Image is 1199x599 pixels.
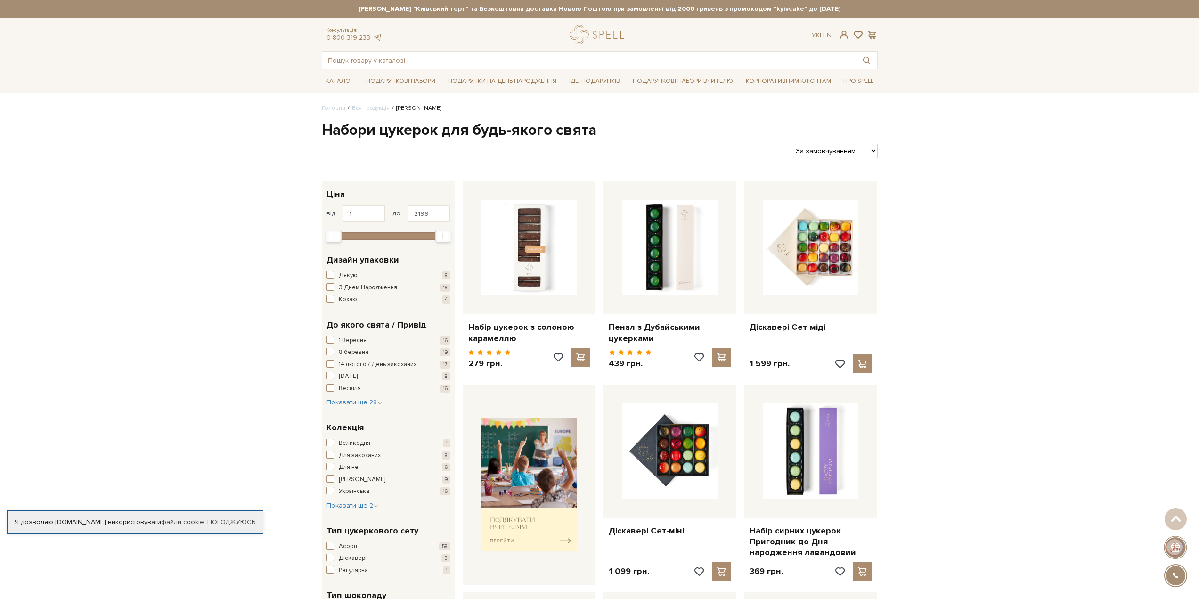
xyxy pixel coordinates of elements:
a: Подарунки на День народження [444,74,560,89]
button: 14 лютого / День закоханих 17 [326,360,450,369]
span: Дякую [339,271,358,280]
button: Великодня 1 [326,439,450,448]
span: 19 [440,348,450,356]
span: Колекція [326,421,364,434]
p: 439 грн. [609,358,652,369]
span: Показати ще 2 [326,501,379,509]
span: до [392,209,400,218]
span: Для неї [339,463,360,472]
a: Подарункові набори Вчителю [629,73,737,89]
span: від [326,209,335,218]
a: Діскавері Сет-міді [750,322,872,333]
p: 369 грн. [750,566,783,577]
a: Подарункові набори [362,74,439,89]
span: До якого свята / Привід [326,319,426,331]
p: 1 599 грн. [750,358,790,369]
span: Ціна [326,188,345,201]
span: 14 лютого / День закоханих [339,360,416,369]
span: 1 Вересня [339,336,367,345]
span: Консультація: [326,27,382,33]
button: З Днем Народження 18 [326,283,450,293]
li: [PERSON_NAME] [390,104,441,113]
span: 18 [440,284,450,292]
button: [DATE] 8 [326,372,450,381]
div: Ук [812,31,832,40]
span: Показати ще 28 [326,398,383,406]
div: Min [326,230,342,243]
a: файли cookie [161,518,204,526]
a: En [823,31,832,39]
span: 17 [440,361,450,369]
button: 1 Вересня 16 [326,336,450,345]
a: Пенал з Дубайськими цукерками [609,322,731,344]
button: Показати ще 2 [326,501,379,510]
button: 8 березня 19 [326,348,450,357]
a: 0 800 319 233 [326,33,370,41]
span: Діскавері [339,554,367,563]
span: Для закоханих [339,451,381,460]
div: Max [435,230,451,243]
button: [PERSON_NAME] 9 [326,475,450,484]
h1: Набори цукерок для будь-якого свята [322,121,878,140]
button: Для закоханих 8 [326,451,450,460]
span: 8 [442,271,450,279]
span: Тип цукеркового сету [326,525,418,537]
a: Ідеї подарунків [565,74,624,89]
span: 3 [441,554,450,562]
span: 4 [442,295,450,304]
button: Весілля 16 [326,384,450,394]
div: Я дозволяю [DOMAIN_NAME] використовувати [8,518,263,526]
button: Регулярна 1 [326,566,450,575]
span: [DATE] [339,372,358,381]
a: telegram [373,33,382,41]
span: Регулярна [339,566,368,575]
a: Каталог [322,74,358,89]
input: Ціна [343,205,385,222]
span: | [820,31,821,39]
strong: [PERSON_NAME] "Київський торт" та Безкоштовна доставка Новою Поштою при замовленні від 2000 гриве... [322,5,878,13]
button: Дякую 8 [326,271,450,280]
a: Набір цукерок з солоною карамеллю [468,322,590,344]
a: Про Spell [840,74,877,89]
button: Асорті 58 [326,542,450,551]
button: Українська 16 [326,487,450,496]
a: logo [570,25,628,44]
span: 16 [440,385,450,393]
button: Показати ще 28 [326,398,383,407]
p: 279 грн. [468,358,511,369]
span: 9 [442,476,450,484]
button: Діскавері 3 [326,554,450,563]
a: Головна [322,105,345,112]
span: 16 [440,487,450,495]
button: Пошук товару у каталозі [856,52,877,69]
span: Асорті [339,542,357,551]
input: Ціна [408,205,450,222]
span: З Днем Народження [339,283,397,293]
a: Набір сирних цукерок Пригодник до Дня народження лавандовий [750,525,872,558]
span: 8 [442,451,450,460]
span: 8 [442,372,450,380]
a: Корпоративним клієнтам [742,74,835,89]
a: Діскавері Сет-міні [609,525,731,536]
span: Великодня [339,439,370,448]
a: Вся продукція [352,105,390,112]
span: Кохаю [339,295,357,304]
img: banner [481,418,577,551]
span: 6 [442,463,450,471]
span: Українська [339,487,369,496]
button: Кохаю 4 [326,295,450,304]
span: 8 березня [339,348,368,357]
span: Весілля [339,384,361,394]
span: 16 [440,336,450,345]
span: Дизайн упаковки [326,254,399,266]
p: 1 099 грн. [609,566,649,577]
span: [PERSON_NAME] [339,475,385,484]
span: 1 [443,566,450,574]
span: 1 [443,439,450,447]
span: 58 [439,542,450,550]
button: Для неї 6 [326,463,450,472]
input: Пошук товару у каталозі [322,52,856,69]
a: Погоджуюсь [207,518,255,526]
